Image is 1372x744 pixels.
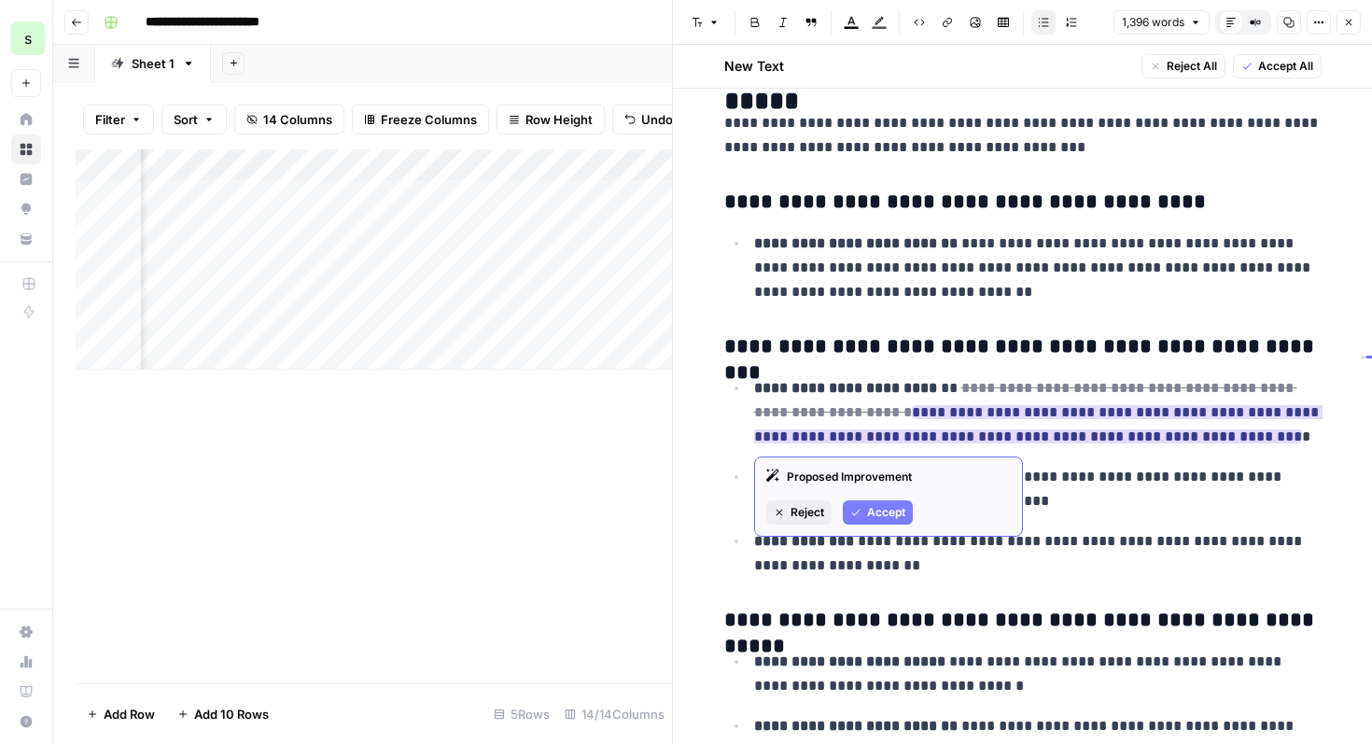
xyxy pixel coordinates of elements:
button: Row Height [497,105,605,134]
div: 14/14 Columns [557,699,672,729]
span: 14 Columns [263,110,332,129]
button: 14 Columns [234,105,344,134]
a: Learning Hub [11,677,41,707]
span: Accept [867,504,905,521]
div: 5 Rows [486,699,557,729]
button: Add 10 Rows [166,699,280,729]
div: Sheet 1 [132,54,175,73]
button: Reject [766,500,832,525]
a: Settings [11,617,41,647]
a: Opportunities [11,194,41,224]
span: Add Row [104,705,155,723]
span: Row Height [525,110,593,129]
span: Accept All [1258,58,1313,75]
span: Reject [791,504,824,521]
div: Proposed Improvement [766,469,1011,485]
button: Accept [843,500,913,525]
a: Sheet 1 [95,45,211,82]
span: 1,396 words [1122,14,1184,31]
span: Add 10 Rows [194,705,269,723]
a: Your Data [11,224,41,254]
button: Accept All [1233,54,1322,78]
button: Add Row [76,699,166,729]
a: Browse [11,134,41,164]
button: Workspace: saasgenie [11,15,41,62]
button: Undo [612,105,685,134]
button: Freeze Columns [352,105,489,134]
a: Insights [11,164,41,194]
span: Undo [641,110,673,129]
a: Usage [11,647,41,677]
button: Filter [83,105,154,134]
span: Reject All [1167,58,1217,75]
button: 1,396 words [1113,10,1210,35]
span: Sort [174,110,198,129]
a: Home [11,105,41,134]
button: Help + Support [11,707,41,737]
span: Freeze Columns [381,110,477,129]
h2: New Text [724,57,784,76]
button: Reject All [1141,54,1225,78]
span: Filter [95,110,125,129]
span: s [24,27,32,49]
button: Sort [161,105,227,134]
